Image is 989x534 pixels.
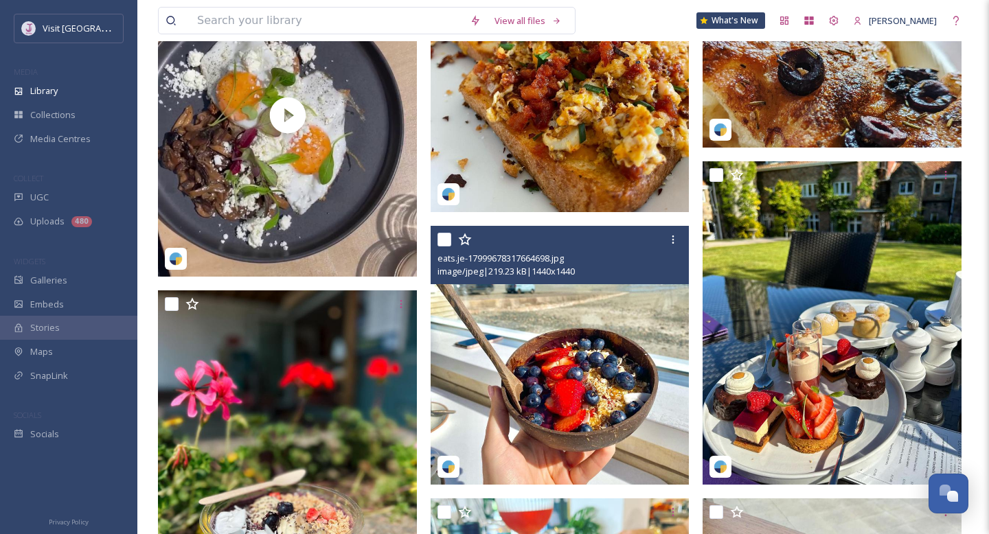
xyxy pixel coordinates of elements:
span: WIDGETS [14,256,45,266]
span: Collections [30,110,76,120]
img: Longueville manor.jpg [703,161,962,485]
img: eats.je-17999678317664698.jpg [431,226,690,485]
span: Media Centres [30,134,91,144]
span: UGC [30,192,49,202]
span: COLLECT [14,173,43,183]
span: SOCIALS [14,410,41,420]
img: snapsea-logo.png [714,123,727,137]
span: Socials [30,429,59,439]
img: snapsea-logo.png [442,460,455,474]
div: 480 [71,216,92,227]
span: SnapLink [30,371,68,381]
input: Search your library [190,8,463,34]
button: Open Chat [929,474,968,513]
a: What's New [696,12,765,29]
span: MEDIA [14,67,38,77]
a: View all files [488,9,568,33]
span: [PERSON_NAME] [869,14,937,27]
img: snapsea-logo.png [714,460,727,474]
a: Privacy Policy [49,515,89,527]
span: Embeds [30,299,64,310]
img: snapsea-logo.png [442,187,455,201]
span: eats.je-17999678317664698.jpg [437,252,564,264]
a: [PERSON_NAME] [846,9,944,33]
img: snapsea-logo.png [169,252,183,266]
span: Stories [30,323,60,333]
span: Uploads [30,216,65,227]
span: Visit [GEOGRAPHIC_DATA] [43,21,149,34]
img: Events-Jersey-Logo.png [22,22,36,36]
span: image/jpeg | 219.23 kB | 1440 x 1440 [437,265,575,277]
span: Maps [30,347,53,357]
span: Library [30,86,58,96]
span: Privacy Policy [49,518,89,526]
span: Galleries [30,275,67,286]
